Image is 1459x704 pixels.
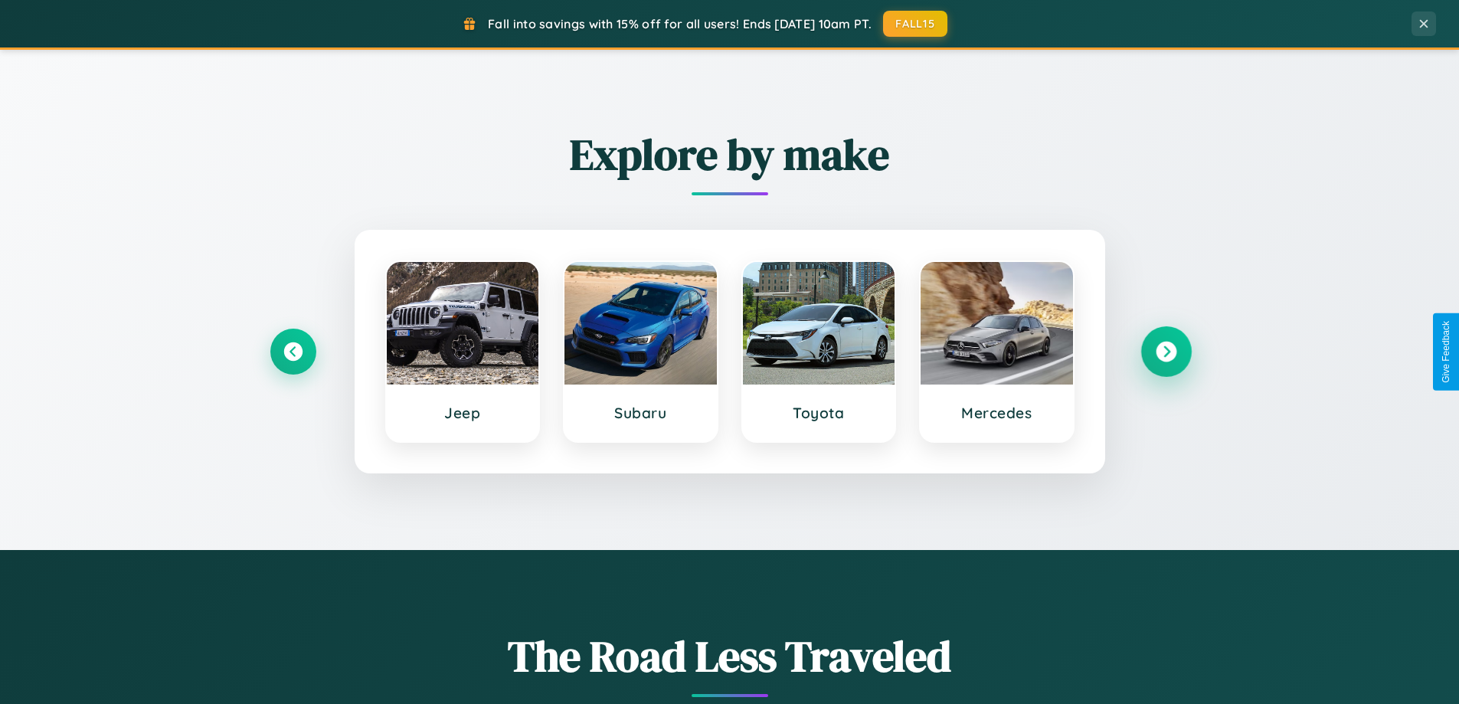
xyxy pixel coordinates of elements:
[488,16,872,31] span: Fall into savings with 15% off for all users! Ends [DATE] 10am PT.
[270,125,1189,184] h2: Explore by make
[758,404,880,422] h3: Toyota
[883,11,947,37] button: FALL15
[936,404,1058,422] h3: Mercedes
[580,404,702,422] h3: Subaru
[1441,321,1451,383] div: Give Feedback
[402,404,524,422] h3: Jeep
[270,627,1189,686] h1: The Road Less Traveled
